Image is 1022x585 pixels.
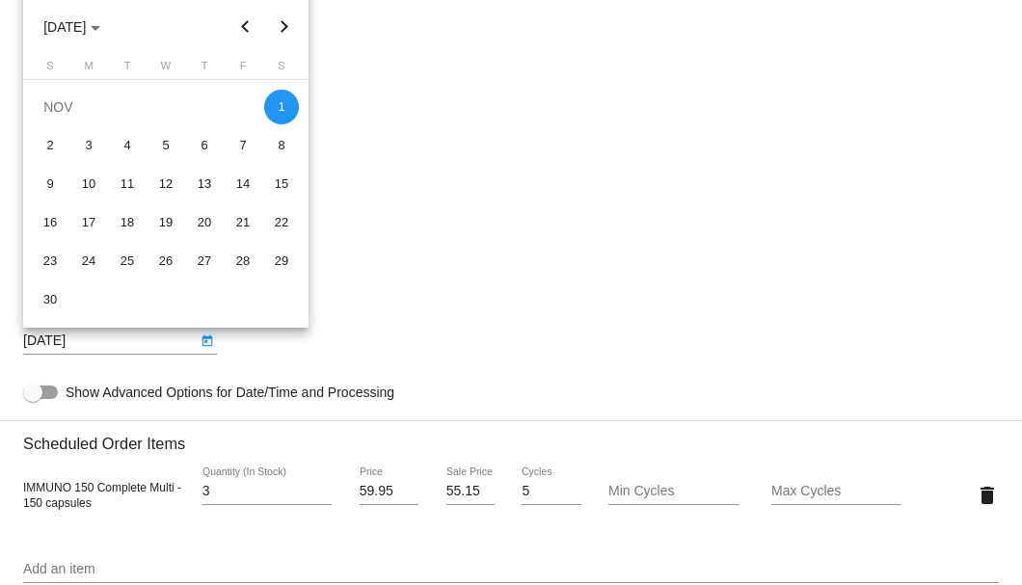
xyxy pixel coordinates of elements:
td: November 29, 2025 [262,242,301,280]
td: November 3, 2025 [69,126,108,165]
div: 29 [264,244,299,279]
div: 21 [226,205,260,240]
td: November 25, 2025 [108,242,147,280]
span: [DATE] [43,19,100,35]
div: 28 [226,244,260,279]
th: Thursday [185,60,224,79]
td: November 14, 2025 [224,165,262,203]
div: 2 [33,128,67,163]
div: 11 [110,167,145,201]
div: 24 [71,244,106,279]
td: November 15, 2025 [262,165,301,203]
td: November 1, 2025 [262,88,301,126]
td: November 27, 2025 [185,242,224,280]
th: Wednesday [147,60,185,79]
div: 9 [33,167,67,201]
div: 7 [226,128,260,163]
td: November 19, 2025 [147,203,185,242]
th: Friday [224,60,262,79]
div: 23 [33,244,67,279]
td: November 22, 2025 [262,203,301,242]
div: 19 [148,205,183,240]
div: 4 [110,128,145,163]
td: November 21, 2025 [224,203,262,242]
div: 12 [148,167,183,201]
div: 3 [71,128,106,163]
td: November 7, 2025 [224,126,262,165]
div: 20 [187,205,222,240]
div: 16 [33,205,67,240]
div: 13 [187,167,222,201]
td: November 6, 2025 [185,126,224,165]
div: 30 [33,282,67,317]
div: 25 [110,244,145,279]
td: November 9, 2025 [31,165,69,203]
div: 17 [71,205,106,240]
div: 18 [110,205,145,240]
th: Sunday [31,60,69,79]
td: November 26, 2025 [147,242,185,280]
td: November 24, 2025 [69,242,108,280]
td: November 8, 2025 [262,126,301,165]
div: 22 [264,205,299,240]
td: November 11, 2025 [108,165,147,203]
th: Saturday [262,60,301,79]
td: November 10, 2025 [69,165,108,203]
td: November 2, 2025 [31,126,69,165]
td: November 20, 2025 [185,203,224,242]
button: Next month [265,8,304,46]
div: 27 [187,244,222,279]
td: November 28, 2025 [224,242,262,280]
button: Previous month [227,8,265,46]
td: November 12, 2025 [147,165,185,203]
div: 15 [264,167,299,201]
td: November 5, 2025 [147,126,185,165]
div: 5 [148,128,183,163]
th: Monday [69,60,108,79]
div: 6 [187,128,222,163]
td: November 16, 2025 [31,203,69,242]
div: 1 [264,90,299,124]
td: November 30, 2025 [31,280,69,319]
td: November 17, 2025 [69,203,108,242]
td: November 13, 2025 [185,165,224,203]
button: Choose month and year [28,8,116,46]
td: NOV [31,88,262,126]
td: November 23, 2025 [31,242,69,280]
div: 8 [264,128,299,163]
td: November 18, 2025 [108,203,147,242]
th: Tuesday [108,60,147,79]
div: 26 [148,244,183,279]
td: November 4, 2025 [108,126,147,165]
div: 14 [226,167,260,201]
div: 10 [71,167,106,201]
